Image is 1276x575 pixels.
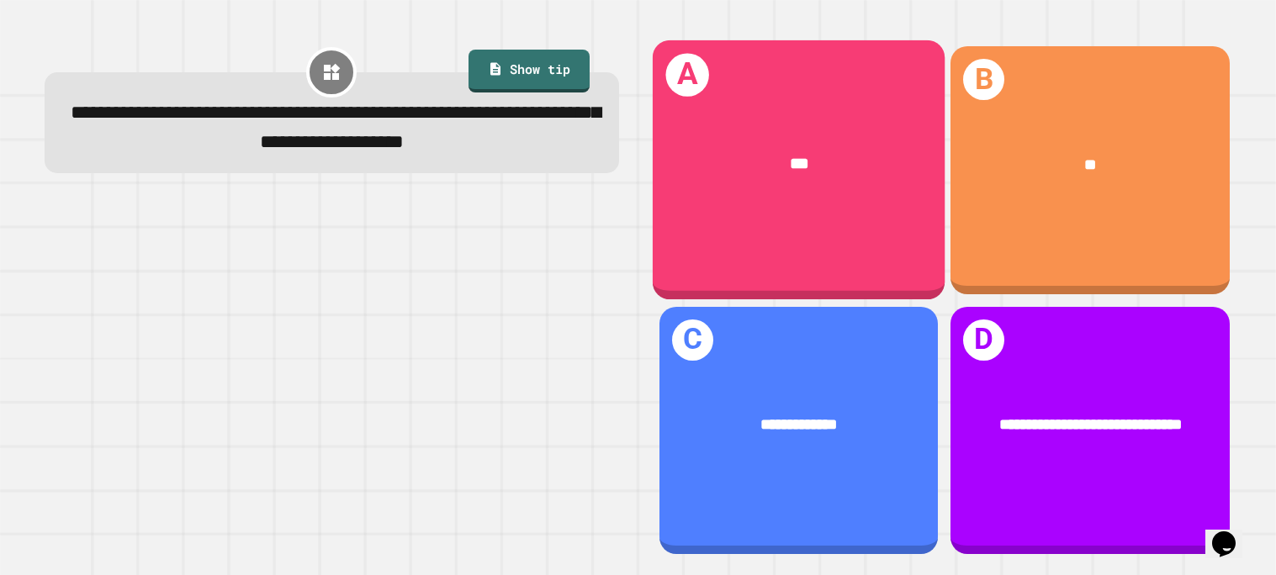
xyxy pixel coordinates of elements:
h1: C [672,319,713,361]
h1: B [963,59,1004,100]
a: Show tip [469,50,589,92]
h1: D [963,319,1004,361]
h1: A [665,54,708,97]
iframe: chat widget [1205,508,1259,558]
